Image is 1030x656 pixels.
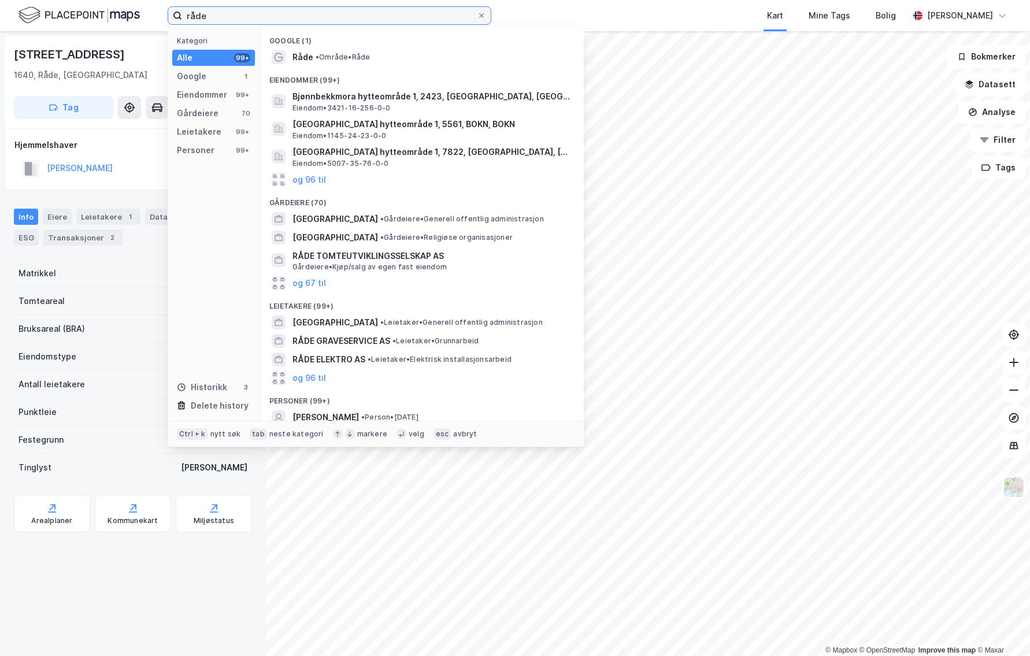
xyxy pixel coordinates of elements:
a: Mapbox [825,646,857,654]
span: • [392,336,396,345]
span: • [368,355,371,364]
div: Bruksareal (BRA) [18,322,85,336]
button: Tag [14,96,113,119]
div: Leietakere [177,125,221,139]
div: avbryt [453,429,477,439]
span: [GEOGRAPHIC_DATA] hytteområde 1, 7822, [GEOGRAPHIC_DATA], [GEOGRAPHIC_DATA] [292,145,570,159]
span: RÅDE ELEKTRO AS [292,353,365,366]
span: Råde [292,50,313,64]
div: 99+ [234,90,250,99]
div: 99+ [234,146,250,155]
div: Antall leietakere [18,377,85,391]
div: [PERSON_NAME] [181,461,247,475]
span: Leietaker • Elektrisk installasjonsarbeid [368,355,512,364]
div: Leietakere [76,209,140,225]
span: [GEOGRAPHIC_DATA] [292,231,378,244]
div: esc [434,428,451,440]
span: Person • [DATE] [361,413,418,422]
span: [GEOGRAPHIC_DATA] [292,212,378,226]
div: [STREET_ADDRESS] [14,45,127,64]
button: og 96 til [292,371,326,385]
div: Arealplaner [31,516,72,525]
span: RÅDE TOMTEUTVIKLINGSSELSKAP AS [292,249,570,263]
div: Kart [767,9,783,23]
span: Leietaker • Grunnarbeid [392,336,479,346]
span: Gårdeiere • Kjøp/salg av egen fast eiendom [292,262,447,272]
div: 1 [124,211,136,223]
div: Eiendommer [177,88,227,102]
span: RÅDE GRAVESERVICE AS [292,334,390,348]
div: Google [177,69,206,83]
div: Kontrollprogram for chat [972,601,1030,656]
button: Tags [972,156,1025,179]
div: Mine Tags [809,9,850,23]
span: Gårdeiere • Generell offentlig administrasjon [380,214,544,224]
span: Eiendom • 3421-16-256-0-0 [292,103,391,113]
div: Leietakere (99+) [260,292,584,313]
span: • [316,53,319,61]
div: 2 [106,232,118,243]
div: Eiere [43,209,72,225]
img: Z [1003,476,1025,498]
div: Gårdeiere [177,106,218,120]
div: Kategori [177,36,255,45]
div: velg [409,429,424,439]
button: og 67 til [292,276,326,290]
button: Bokmerker [947,45,1025,68]
div: 1640, Råde, [GEOGRAPHIC_DATA] [14,68,147,82]
div: tab [250,428,267,440]
span: Leietaker • Generell offentlig administrasjon [380,318,543,327]
span: [PERSON_NAME] [292,410,359,424]
span: Bjønnbekkmora hytteområde 1, 2423, [GEOGRAPHIC_DATA], [GEOGRAPHIC_DATA] [292,90,570,103]
div: Eiendommer (99+) [260,66,584,87]
span: • [380,214,384,223]
div: Eiendomstype [18,350,76,364]
div: Delete history [191,399,249,413]
div: 99+ [234,127,250,136]
div: Festegrunn [18,433,64,447]
div: 99+ [234,53,250,62]
span: [GEOGRAPHIC_DATA] hytteområde 1, 5561, BOKN, BOKN [292,117,570,131]
a: Improve this map [918,646,976,654]
div: Hjemmelshaver [14,138,251,152]
img: logo.f888ab2527a4732fd821a326f86c7f29.svg [18,5,140,25]
span: Gårdeiere • Religiøse organisasjoner [380,233,513,242]
div: Alle [177,51,192,65]
div: markere [357,429,387,439]
button: Analyse [958,101,1025,124]
button: og 96 til [292,173,326,187]
div: 70 [241,109,250,118]
div: Historikk [177,380,227,394]
div: Datasett [145,209,188,225]
div: ESG [14,229,39,246]
span: Område • Råde [316,53,370,62]
div: Personer (99+) [260,387,584,408]
div: Google (1) [260,27,584,48]
div: Gårdeiere (70) [260,189,584,210]
div: Tomteareal [18,294,65,308]
div: nytt søk [210,429,241,439]
span: • [380,233,384,242]
span: Eiendom • 1145-24-23-0-0 [292,131,386,140]
div: 3 [241,383,250,392]
div: Personer [177,143,214,157]
div: Tinglyst [18,461,51,475]
span: [GEOGRAPHIC_DATA] [292,316,378,329]
iframe: Chat Widget [972,601,1030,656]
input: Søk på adresse, matrikkel, gårdeiere, leietakere eller personer [182,7,477,24]
div: Bolig [876,9,896,23]
span: • [380,318,384,327]
button: Datasett [955,73,1025,96]
div: Transaksjoner [43,229,123,246]
div: [PERSON_NAME] [927,9,993,23]
div: Info [14,209,38,225]
div: 1 [241,72,250,81]
div: Kommunekart [108,516,158,525]
span: • [361,413,365,421]
button: Filter [970,128,1025,151]
div: Punktleie [18,405,57,419]
div: Ctrl + k [177,428,208,440]
span: Eiendom • 5007-35-76-0-0 [292,159,388,168]
a: OpenStreetMap [859,646,916,654]
div: Miljøstatus [194,516,234,525]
